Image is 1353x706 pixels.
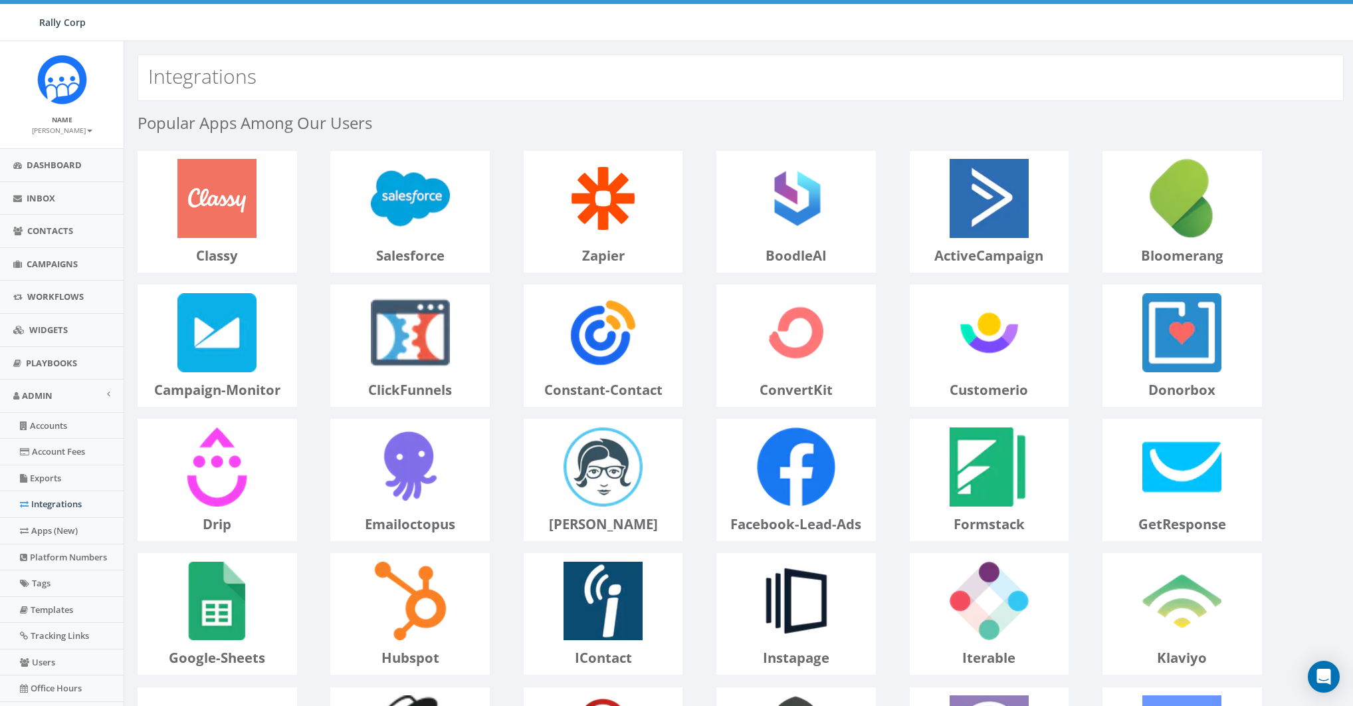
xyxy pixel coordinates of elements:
span: Dashboard [27,159,82,171]
img: Icon_1.png [37,55,87,104]
p: formstack [910,515,1069,534]
span: Rally Corp [39,16,86,29]
img: emma-logo [556,419,651,515]
p: emailoctopus [331,515,489,534]
span: Admin [22,390,52,402]
p: donorbox [1103,380,1261,400]
img: boodleAI-logo [749,152,844,247]
img: formstack-logo [942,419,1037,515]
img: convertKit-logo [749,285,844,380]
p: facebook-lead-ads [717,515,875,534]
p: classy [138,246,296,265]
p: [PERSON_NAME] [524,515,682,534]
p: activeCampaign [910,246,1069,265]
span: Workflows [27,291,84,302]
p: getResponse [1103,515,1261,534]
img: iterable-logo [942,554,1037,649]
img: bloomerang-logo [1134,152,1229,247]
small: Name [52,115,72,124]
p: boodleAI [717,246,875,265]
p: iContact [524,648,682,667]
img: salesforce-logo [363,152,458,247]
p: customerio [910,380,1069,400]
p: klaviyo [1103,648,1261,667]
img: donorbox-logo [1134,285,1229,380]
img: instapage-logo [749,554,844,649]
p: google-sheets [138,648,296,667]
img: drip-logo [170,419,265,515]
img: classy-logo [170,152,265,247]
p: campaign-monitor [138,380,296,400]
p: convertKit [717,380,875,400]
p: iterable [910,648,1069,667]
div: Open Intercom Messenger [1308,661,1340,693]
img: clickFunnels-logo [363,285,458,380]
p: instapage [717,648,875,667]
h2: Integrations [148,65,257,87]
img: constant-contact-logo [556,285,651,380]
img: google-sheets-logo [170,554,265,649]
span: Inbox [27,192,55,204]
p: hubspot [331,648,489,667]
img: hubspot-logo [363,554,458,649]
img: activeCampaign-logo [942,152,1037,247]
p: zapier [524,246,682,265]
p: constant-contact [524,380,682,400]
img: klaviyo-logo [1134,554,1229,649]
p: salesforce [331,246,489,265]
img: iContact-logo [556,554,651,649]
img: customerio-logo [942,285,1037,380]
img: campaign-monitor-logo [170,285,265,380]
span: Widgets [29,324,68,336]
p: bloomerang [1103,246,1261,265]
img: facebook-lead-ads-logo [749,419,844,515]
small: [PERSON_NAME] [32,126,92,135]
p: clickFunnels [331,380,489,400]
span: Campaigns [27,258,78,270]
a: [PERSON_NAME] [32,124,92,136]
span: Playbooks [26,357,77,369]
img: emailoctopus-logo [363,419,458,515]
p: drip [138,515,296,534]
img: zapier-logo [556,152,651,247]
img: getResponse-logo [1134,419,1229,515]
span: Contacts [27,225,73,237]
